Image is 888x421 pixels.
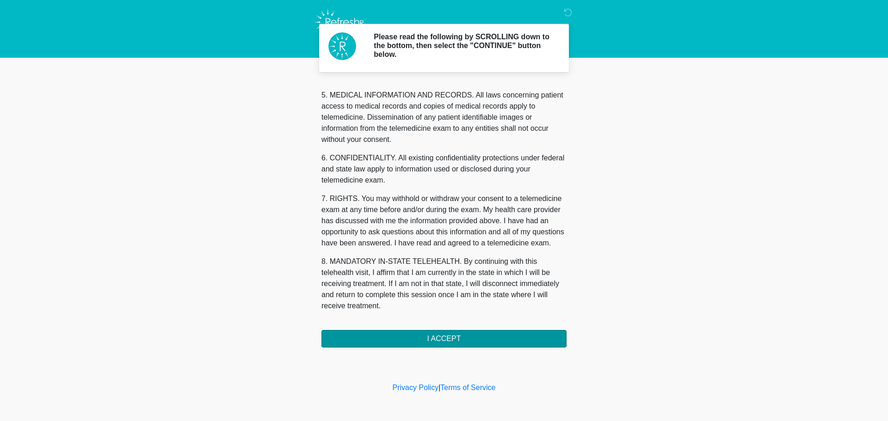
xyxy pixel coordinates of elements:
button: I ACCEPT [321,330,567,348]
h2: Please read the following by SCROLLING down to the bottom, then select the "CONTINUE" button below. [374,32,553,59]
p: 7. RIGHTS. You may withhold or withdraw your consent to a telemedicine exam at any time before an... [321,193,567,249]
img: Refresh RX Logo [312,7,368,37]
p: 5. MEDICAL INFORMATION AND RECORDS. All laws concerning patient access to medical records and cop... [321,90,567,145]
p: 8. MANDATORY IN-STATE TELEHEALTH. By continuing with this telehealth visit, I affirm that I am cu... [321,256,567,311]
a: | [438,384,440,391]
a: Privacy Policy [393,384,439,391]
a: Terms of Service [440,384,495,391]
img: Agent Avatar [328,32,356,60]
p: 6. CONFIDENTIALITY. All existing confidentiality protections under federal and state law apply to... [321,153,567,186]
